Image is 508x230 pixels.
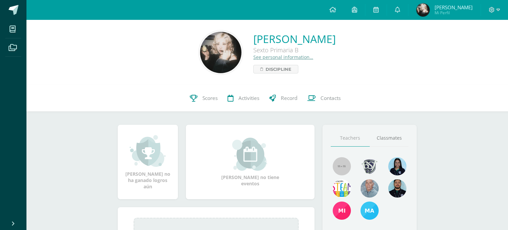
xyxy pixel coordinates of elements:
a: Contacts [302,85,346,112]
a: Record [264,85,302,112]
img: 41b08ba97407b2fad8788bdc793d25f1.png [416,3,430,17]
img: 2e30276980f4b4ab5aeb91cd3bac55b2.png [200,32,241,73]
a: Discipline [253,65,298,73]
img: 55x55 [333,157,351,175]
div: Sexto Primaria B [253,46,336,54]
img: event_small.png [232,138,268,171]
img: 9ae28ef7a482140a5b34b5bdeda2bc76.png [360,202,379,220]
div: [PERSON_NAME] no ha ganado logros aún [124,134,171,190]
span: [PERSON_NAME] [435,4,473,11]
div: [PERSON_NAME] no tiene eventos [217,138,283,187]
span: Record [281,95,297,102]
span: Activities [238,95,259,102]
span: Scores [202,95,218,102]
img: 988842e5b939f5c2d5b9e82dc2614647.png [388,157,406,175]
a: [PERSON_NAME] [253,32,336,46]
span: Discipline [266,65,291,73]
a: Scores [185,85,223,112]
img: 9eafe38a88bfc982dd86854cc727d639.png [360,157,379,175]
img: 1876873a32423452ac5c62c6f625c80d.png [333,179,351,198]
img: 2207c9b573316a41e74c87832a091651.png [388,179,406,198]
a: See personal information… [253,54,313,60]
span: Mi Perfil [435,10,473,16]
a: Classmates [370,130,409,147]
span: Contacts [320,95,341,102]
a: Activities [223,85,264,112]
img: 46cbd6eabce5eb6ac6385f4e87f52981.png [333,202,351,220]
img: achievement_small.png [130,134,166,167]
img: 55ac31a88a72e045f87d4a648e08ca4b.png [360,179,379,198]
a: Teachers [331,130,370,147]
